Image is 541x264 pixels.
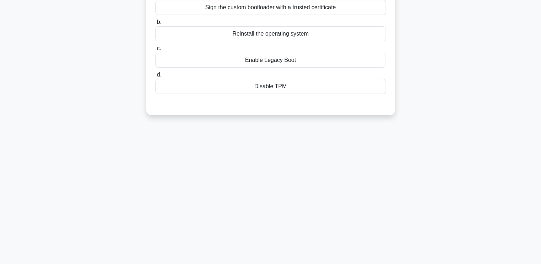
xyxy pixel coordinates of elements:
span: d. [157,72,161,78]
div: Reinstall the operating system [155,26,386,41]
span: b. [157,19,161,25]
div: Enable Legacy Boot [155,53,386,68]
span: c. [157,45,161,51]
div: Disable TPM [155,79,386,94]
